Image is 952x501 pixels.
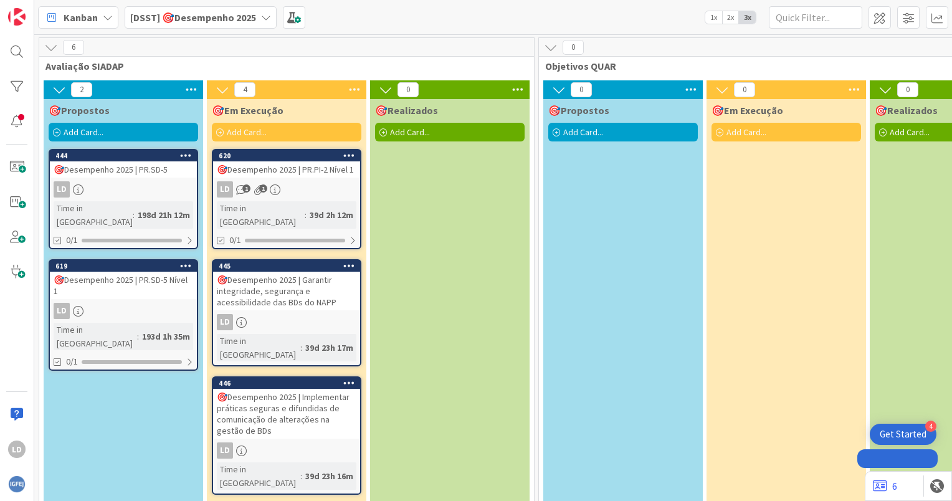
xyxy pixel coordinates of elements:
[712,104,783,117] span: 🎯Em Execução
[722,11,739,24] span: 2x
[739,11,756,24] span: 3x
[54,201,133,229] div: Time in [GEOGRAPHIC_DATA]
[50,181,197,198] div: LD
[50,150,197,178] div: 444🎯Desempenho 2025 | PR.SD-5
[563,126,603,138] span: Add Card...
[217,442,233,459] div: LD
[217,334,300,361] div: Time in [GEOGRAPHIC_DATA]
[925,421,936,432] div: 4
[50,303,197,319] div: LD
[219,379,360,388] div: 446
[769,6,862,29] input: Quick Filter...
[212,104,283,117] span: 🎯Em Execução
[897,82,918,97] span: 0
[66,234,78,247] span: 0/1
[217,462,300,490] div: Time in [GEOGRAPHIC_DATA]
[300,341,302,355] span: :
[45,60,518,72] span: Avaliação SIADAP
[890,126,930,138] span: Add Card...
[213,378,360,389] div: 446
[64,126,103,138] span: Add Card...
[55,262,197,270] div: 619
[571,82,592,97] span: 0
[133,208,135,222] span: :
[873,479,897,494] a: 6
[390,126,430,138] span: Add Card...
[50,260,197,299] div: 619🎯Desempenho 2025 | PR.SD-5 Nível 1
[234,82,255,97] span: 4
[50,272,197,299] div: 🎯Desempenho 2025 | PR.SD-5 Nível 1
[64,10,98,25] span: Kanban
[213,150,360,161] div: 620
[880,428,926,441] div: Get Started
[305,208,307,222] span: :
[213,161,360,178] div: 🎯Desempenho 2025 | PR.PI-2 Nível 1
[217,181,233,198] div: LD
[563,40,584,55] span: 0
[302,341,356,355] div: 39d 23h 17m
[213,260,360,272] div: 445
[213,389,360,439] div: 🎯Desempenho 2025 | Implementar práticas seguras e difundidas de comunicação de alterações na gest...
[705,11,722,24] span: 1x
[66,355,78,368] span: 0/1
[213,150,360,178] div: 620🎯Desempenho 2025 | PR.PI-2 Nível 1
[870,424,936,445] div: Open Get Started checklist, remaining modules: 4
[130,11,256,24] b: [DSST] 🎯Desempenho 2025
[8,441,26,458] div: LD
[71,82,92,97] span: 2
[875,104,938,117] span: 🎯Realizados
[219,262,360,270] div: 445
[213,314,360,330] div: LD
[726,126,766,138] span: Add Card...
[49,104,110,117] span: 🎯Propostos
[213,181,360,198] div: LD
[135,208,193,222] div: 198d 21h 12m
[734,82,755,97] span: 0
[300,469,302,483] span: :
[213,442,360,459] div: LD
[213,272,360,310] div: 🎯Desempenho 2025 | Garantir integridade, segurança e acessibilidade das BDs do NAPP
[54,181,70,198] div: LD
[54,303,70,319] div: LD
[213,378,360,439] div: 446🎯Desempenho 2025 | Implementar práticas seguras e difundidas de comunicação de alterações na g...
[217,314,233,330] div: LD
[213,260,360,310] div: 445🎯Desempenho 2025 | Garantir integridade, segurança e acessibilidade das BDs do NAPP
[8,475,26,493] img: avatar
[50,150,197,161] div: 444
[8,8,26,26] img: Visit kanbanzone.com
[307,208,356,222] div: 39d 2h 12m
[397,82,419,97] span: 0
[242,184,250,193] span: 1
[139,330,193,343] div: 193d 1h 35m
[217,201,305,229] div: Time in [GEOGRAPHIC_DATA]
[63,40,84,55] span: 6
[54,323,137,350] div: Time in [GEOGRAPHIC_DATA]
[375,104,438,117] span: 🎯Realizados
[548,104,609,117] span: 🎯Propostos
[50,260,197,272] div: 619
[137,330,139,343] span: :
[50,161,197,178] div: 🎯Desempenho 2025 | PR.SD-5
[259,184,267,193] span: 1
[229,234,241,247] span: 0/1
[227,126,267,138] span: Add Card...
[302,469,356,483] div: 39d 23h 16m
[55,151,197,160] div: 444
[219,151,360,160] div: 620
